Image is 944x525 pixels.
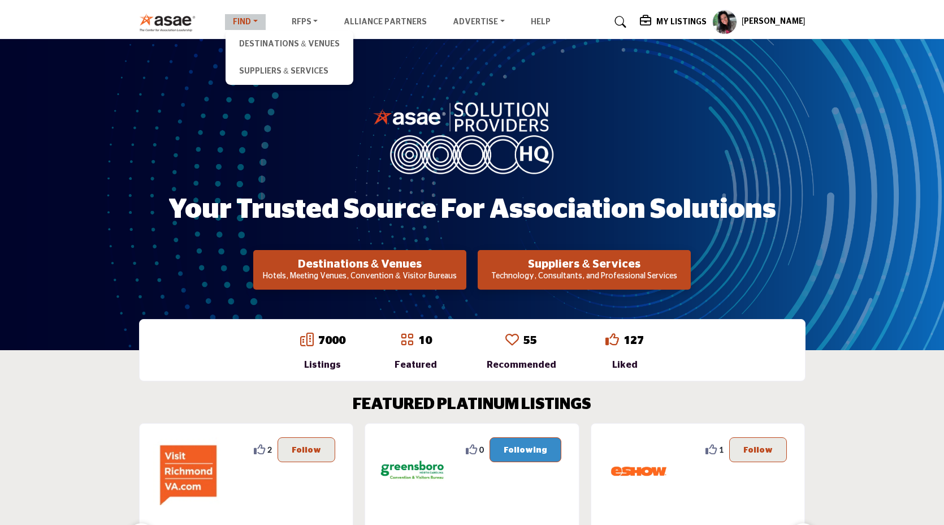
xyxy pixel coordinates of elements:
h2: Destinations & Venues [257,257,463,271]
a: 10 [418,335,432,346]
button: Destinations & Venues Hotels, Meeting Venues, Convention & Visitor Bureaus [253,250,466,290]
p: Following [504,444,547,456]
button: Following [490,437,561,462]
img: Richmond Region Tourism [153,437,221,505]
a: Advertise [445,14,513,30]
p: Follow [743,444,773,456]
button: Suppliers & Services Technology, Consultants, and Professional Services [478,250,691,290]
button: Follow [729,437,787,462]
div: Featured [395,358,437,372]
i: Go to Liked [605,333,619,346]
a: Find [225,14,266,30]
a: Alliance Partners [344,18,427,26]
a: 127 [623,335,644,346]
a: Search [604,13,634,31]
h5: [PERSON_NAME] [742,16,806,28]
a: Help [531,18,551,26]
div: Recommended [487,358,556,372]
a: Go to Featured [400,333,414,348]
span: 1 [719,444,724,455]
a: RFPs [284,14,326,30]
p: Follow [292,444,321,456]
button: Follow [278,437,335,462]
h5: My Listings [656,17,707,27]
a: Suppliers & Services [231,63,347,79]
img: Site Logo [139,13,202,32]
div: My Listings [640,15,707,29]
a: 55 [523,335,537,346]
button: Show hide supplier dropdown [712,10,737,35]
p: Hotels, Meeting Venues, Convention & Visitor Bureaus [257,271,463,282]
span: 2 [267,444,272,455]
h1: Your Trusted Source for Association Solutions [168,192,776,227]
a: 7000 [318,335,345,346]
a: Destinations & Venues [231,36,347,52]
img: Greensboro Area CVB [379,437,447,505]
img: image [373,100,571,174]
a: Go to Recommended [505,333,519,348]
h2: FEATURED PLATINUM LISTINGS [353,395,591,415]
p: Technology, Consultants, and Professional Services [481,271,687,282]
div: Listings [300,358,345,372]
div: Liked [605,358,644,372]
h2: Suppliers & Services [481,257,687,271]
span: 0 [479,444,484,455]
img: eShow [605,437,673,505]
